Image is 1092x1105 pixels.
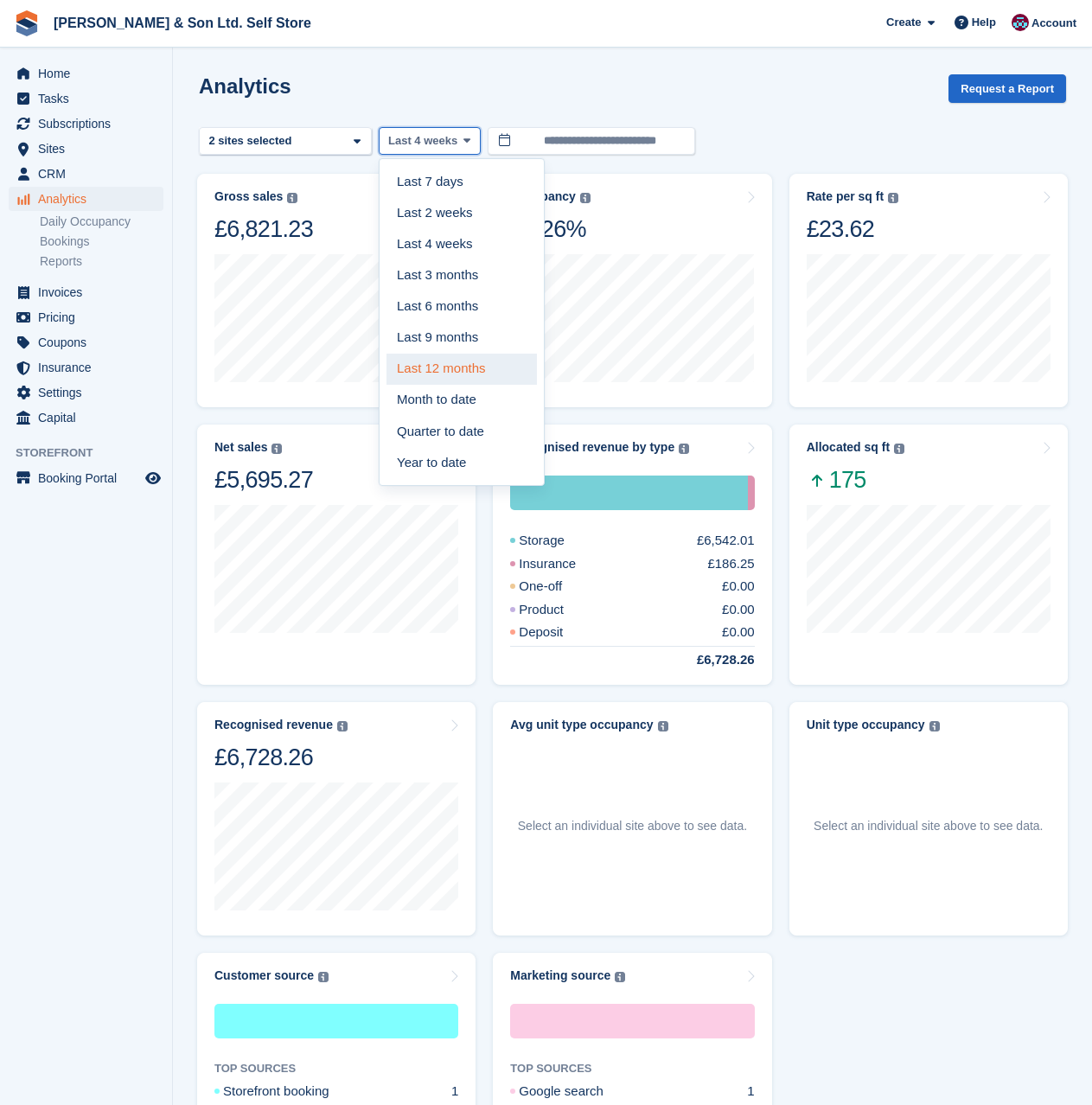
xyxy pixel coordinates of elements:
span: Sites [38,137,142,161]
div: £0.00 [722,623,755,642]
a: Daily Occupancy [40,214,163,230]
span: Insurance [38,355,142,380]
span: Settings [38,380,142,405]
a: menu [9,380,163,405]
div: Insurance [510,554,617,574]
div: Recognised revenue [214,718,333,732]
p: Select an individual site above to see data. [814,817,1043,835]
div: 1 [451,1082,458,1102]
img: icon-info-grey-7440780725fd019a000dd9b08b2336e03edf1995a4989e88bcd33f0948082b44.svg [271,444,282,454]
div: Product [510,600,605,620]
span: Booking Portal [38,466,142,490]
a: menu [9,61,163,86]
img: icon-info-grey-7440780725fd019a000dd9b08b2336e03edf1995a4989e88bcd33f0948082b44.svg [658,721,668,731]
span: Subscriptions [38,112,142,136]
a: Last 12 months [386,354,537,385]
div: Deposit [510,623,604,642]
div: £5,695.27 [214,465,313,495]
span: Create [886,14,921,31]
div: Gross sales [214,189,283,204]
div: 91.26% [510,214,590,244]
div: Storage [510,476,748,510]
a: Reports [40,253,163,270]
div: £6,728.26 [214,743,348,772]
span: Capital [38,406,142,430]
span: Help [972,14,996,31]
p: Select an individual site above to see data. [518,817,747,835]
img: icon-info-grey-7440780725fd019a000dd9b08b2336e03edf1995a4989e88bcd33f0948082b44.svg [615,972,625,982]
span: Last 4 weeks [388,132,457,150]
div: £6,821.23 [214,214,313,244]
h2: Analytics [199,74,291,98]
span: Tasks [38,86,142,111]
a: [PERSON_NAME] & Son Ltd. Self Store [47,9,318,37]
div: Net sales [214,440,267,455]
div: Google search [510,1082,645,1102]
span: 175 [807,465,904,495]
img: icon-info-grey-7440780725fd019a000dd9b08b2336e03edf1995a4989e88bcd33f0948082b44.svg [888,193,898,203]
a: menu [9,280,163,304]
div: £23.62 [807,214,898,244]
div: Marketing source [510,968,610,983]
a: menu [9,112,163,136]
a: Last 9 months [386,322,537,353]
span: Coupons [38,330,142,354]
a: menu [9,86,163,111]
span: Pricing [38,305,142,329]
img: icon-info-grey-7440780725fd019a000dd9b08b2336e03edf1995a4989e88bcd33f0948082b44.svg [929,721,940,731]
a: Last 3 months [386,259,537,291]
img: icon-info-grey-7440780725fd019a000dd9b08b2336e03edf1995a4989e88bcd33f0948082b44.svg [337,721,348,731]
a: menu [9,305,163,329]
div: Allocated sq ft [807,440,890,455]
div: £0.00 [722,577,755,597]
a: Last 6 months [386,291,537,322]
a: Year to date [386,447,537,478]
a: menu [9,330,163,354]
a: Preview store [143,468,163,489]
div: Insurance [748,476,755,510]
div: 2 sites selected [206,132,298,150]
div: Storefront booking [214,1082,371,1102]
a: Quarter to date [386,416,537,447]
img: icon-info-grey-7440780725fd019a000dd9b08b2336e03edf1995a4989e88bcd33f0948082b44.svg [894,444,904,454]
div: 1 [747,1082,754,1102]
a: Last 2 weeks [386,197,537,228]
div: Unit type occupancy [807,718,925,732]
div: Google search [510,1004,754,1038]
div: Recognised revenue by type [510,440,674,455]
span: Invoices [38,280,142,304]
button: Request a Report [948,74,1066,103]
div: Storage [510,531,606,551]
a: menu [9,137,163,161]
a: Month to date [386,385,537,416]
a: menu [9,162,163,186]
img: icon-info-grey-7440780725fd019a000dd9b08b2336e03edf1995a4989e88bcd33f0948082b44.svg [287,193,297,203]
div: TOP SOURCES [214,1059,458,1077]
div: £0.00 [722,600,755,620]
img: stora-icon-8386f47178a22dfd0bd8f6a31ec36ba5ce8667c1dd55bd0f319d3a0aa187defe.svg [14,10,40,36]
span: CRM [38,162,142,186]
div: £6,728.26 [655,650,755,670]
img: icon-info-grey-7440780725fd019a000dd9b08b2336e03edf1995a4989e88bcd33f0948082b44.svg [318,972,329,982]
div: One-off [510,577,603,597]
img: icon-info-grey-7440780725fd019a000dd9b08b2336e03edf1995a4989e88bcd33f0948082b44.svg [580,193,591,203]
span: Storefront [16,444,172,462]
div: TOP SOURCES [510,1059,754,1077]
div: Customer source [214,968,314,983]
a: Last 4 weeks [386,228,537,259]
a: Bookings [40,233,163,250]
div: £186.25 [707,554,754,574]
a: menu [9,406,163,430]
span: Account [1031,15,1076,32]
a: menu [9,187,163,211]
img: Ben Tripp [1012,14,1029,31]
div: Rate per sq ft [807,189,884,204]
div: Avg unit type occupancy [510,718,653,732]
div: £6,542.01 [697,531,755,551]
span: Home [38,61,142,86]
button: Last 4 weeks [379,127,481,156]
a: menu [9,466,163,490]
div: Occupancy [510,189,575,204]
a: Last 7 days [386,166,537,197]
div: Storefront booking [214,1004,458,1038]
